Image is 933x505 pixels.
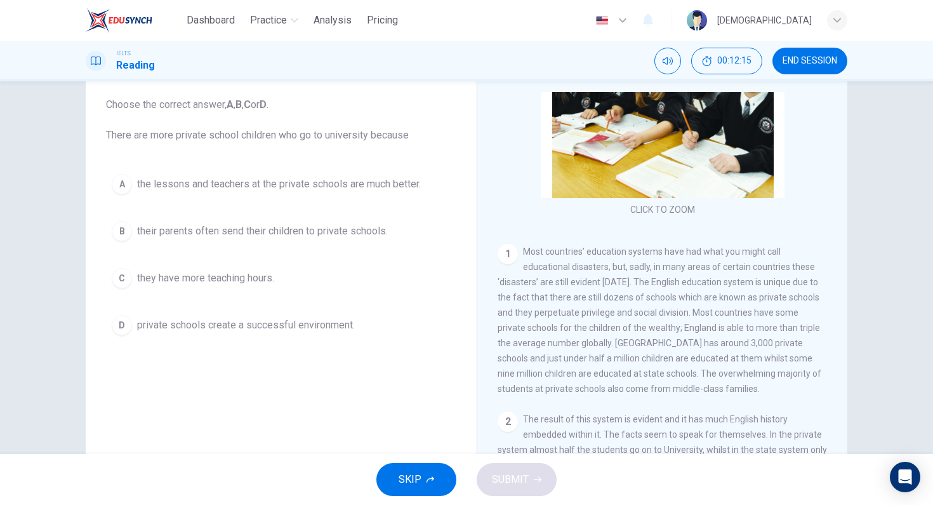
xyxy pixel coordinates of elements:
span: SKIP [399,471,421,488]
img: Profile picture [687,10,707,30]
img: EduSynch logo [86,8,152,33]
img: en [594,16,610,25]
span: their parents often send their children to private schools. [137,224,388,239]
b: C [244,98,251,111]
b: B [235,98,242,111]
span: Pricing [367,13,398,28]
button: END SESSION [772,48,847,74]
button: Analysis [308,9,357,32]
div: 1 [498,244,518,264]
button: SKIP [376,463,456,496]
span: Analysis [314,13,352,28]
button: Athe lessons and teachers at the private schools are much better. [106,168,456,200]
div: B [112,221,132,241]
div: C [112,268,132,288]
div: Open Intercom Messenger [890,462,920,492]
button: Practice [245,9,303,32]
span: private schools create a successful environment. [137,318,355,333]
div: Mute [654,48,681,74]
a: EduSynch logo [86,8,182,33]
div: D [112,315,132,335]
span: they have more teaching hours. [137,271,274,286]
b: D [260,98,267,111]
div: [DEMOGRAPHIC_DATA] [717,13,812,28]
span: 00:12:15 [717,56,751,66]
button: Cthey have more teaching hours. [106,262,456,294]
span: Dashboard [187,13,235,28]
span: END SESSION [783,56,837,66]
button: Dashboard [182,9,240,32]
div: 2 [498,412,518,432]
button: Btheir parents often send their children to private schools. [106,215,456,247]
span: Most countries’ education systems have had what you might call educational disasters, but, sadly,... [498,246,821,394]
span: IELTS [116,49,131,58]
button: 00:12:15 [691,48,762,74]
b: A [227,98,234,111]
span: Choose the correct answer, , , or . There are more private school children who go to university b... [106,97,456,143]
span: Practice [250,13,287,28]
div: A [112,174,132,194]
button: Dprivate schools create a successful environment. [106,309,456,341]
div: Hide [691,48,762,74]
span: the lessons and teachers at the private schools are much better. [137,177,421,192]
h1: Reading [116,58,155,73]
button: Pricing [362,9,403,32]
